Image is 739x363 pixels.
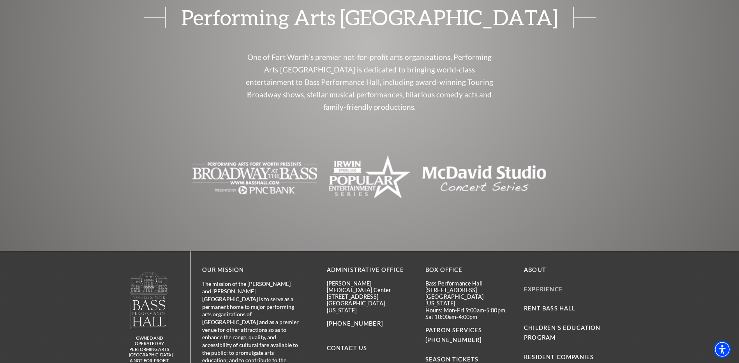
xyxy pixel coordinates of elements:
p: [PERSON_NAME][MEDICAL_DATA] Center [327,280,414,294]
img: owned and operated by Performing Arts Fort Worth, A NOT-FOR-PROFIT 501(C)3 ORGANIZATION [129,272,169,329]
img: Text logo for "McDavid Studio Concert Series" in a clean, modern font. [422,155,547,202]
a: About [524,266,546,273]
p: OUR MISSION [202,265,300,275]
p: One of Fort Worth’s premier not-for-profit arts organizations, Performing Arts [GEOGRAPHIC_DATA] ... [243,51,496,113]
p: [PHONE_NUMBER] [327,319,414,329]
a: Text logo for "McDavid Studio Concert Series" in a clean, modern font. - open in a new tab [422,173,547,182]
p: PATRON SERVICES [PHONE_NUMBER] [425,326,512,345]
a: Rent Bass Hall [524,305,575,312]
p: [GEOGRAPHIC_DATA][US_STATE] [327,300,414,314]
p: [STREET_ADDRESS] [425,287,512,293]
div: Accessibility Menu [714,341,731,358]
p: Administrative Office [327,265,414,275]
a: Experience [524,286,563,293]
a: Resident Companies [524,354,594,360]
a: The image is blank or empty. - open in a new tab [192,173,317,182]
a: The image is completely blank with no visible content. - open in a new tab [329,173,410,182]
span: Performing Arts [GEOGRAPHIC_DATA] [165,7,574,28]
p: Hours: Mon-Fri 9:00am-5:00pm, Sat 10:00am-4:00pm [425,307,512,321]
p: BOX OFFICE [425,265,512,275]
img: The image is completely blank with no visible content. [329,152,410,204]
a: Children's Education Program [524,324,600,341]
img: The image is blank or empty. [192,155,317,202]
p: Bass Performance Hall [425,280,512,287]
p: [STREET_ADDRESS] [327,293,414,300]
a: Contact Us [327,345,367,351]
p: [GEOGRAPHIC_DATA][US_STATE] [425,293,512,307]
